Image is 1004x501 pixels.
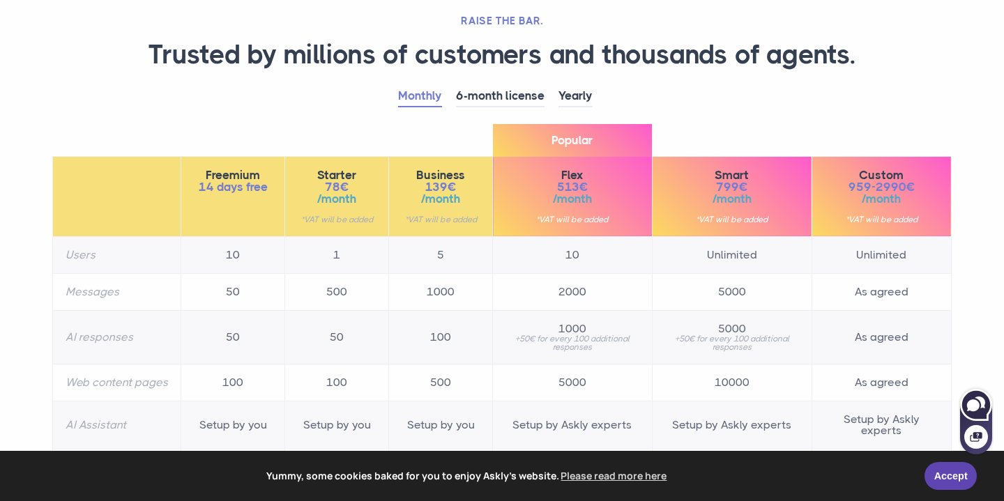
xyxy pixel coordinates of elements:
th: Web content pages [53,364,181,401]
iframe: Askly chat [959,386,994,456]
a: Monthly [398,86,442,107]
td: 500 [389,364,493,401]
td: 5000 [652,273,812,310]
span: 1000 [505,323,639,334]
small: *VAT will be added [505,215,639,224]
td: Unlimited [812,236,951,273]
h1: Trusted by millions of customers and thousands of agents. [52,38,952,72]
small: *VAT will be added [825,215,938,224]
td: Setup by Askly experts [812,401,951,449]
td: 50 [181,310,285,364]
td: 50 [285,310,389,364]
td: Setup by you [389,401,493,449]
span: /month [505,193,639,205]
span: As agreed [825,332,938,343]
small: +50€ for every 100 additional responses [665,334,799,351]
small: *VAT will be added [402,215,480,224]
td: 100 [181,364,285,401]
span: 799€ [665,181,799,193]
td: Unlimited [652,236,812,273]
span: /month [825,193,938,205]
span: Flex [505,169,639,181]
span: 959-2990€ [825,181,938,193]
span: Freemium [194,169,272,181]
td: Setup by Askly experts [493,401,653,449]
td: 1 [285,236,389,273]
span: 5000 [665,323,799,334]
td: 5 [389,236,493,273]
span: 14 days free [194,181,272,193]
th: AI responses [53,310,181,364]
span: 78€ [298,181,376,193]
a: Yearly [558,86,593,107]
span: Yummy, some cookies baked for you to enjoy Askly's website. [20,465,915,486]
small: +50€ for every 100 additional responses [505,334,639,351]
td: 10 [493,236,653,273]
a: 6-month license [456,86,545,107]
td: 500 [285,273,389,310]
td: 5000 [493,364,653,401]
td: 1000 [389,273,493,310]
td: Setup by you [285,401,389,449]
td: 10 [181,236,285,273]
span: /month [665,193,799,205]
td: Setup by you [181,401,285,449]
td: 10000 [652,364,812,401]
th: Messages [53,273,181,310]
span: Business [402,169,480,181]
td: 100 [285,364,389,401]
td: 50 [181,273,285,310]
span: 513€ [505,181,639,193]
a: learn more about cookies [559,465,669,486]
span: Smart [665,169,799,181]
td: 100 [389,310,493,364]
th: AI Assistant [53,401,181,449]
span: As agreed [825,377,938,388]
span: Custom [825,169,938,181]
th: Users [53,236,181,273]
a: Accept [925,462,977,490]
td: As agreed [812,273,951,310]
span: 139€ [402,181,480,193]
span: /month [298,193,376,205]
span: Starter [298,169,376,181]
td: 2000 [493,273,653,310]
td: Setup by Askly experts [652,401,812,449]
h2: RAISE THE BAR. [52,14,952,28]
span: Popular [493,124,652,157]
small: *VAT will be added [298,215,376,224]
span: /month [402,193,480,205]
small: *VAT will be added [665,215,799,224]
